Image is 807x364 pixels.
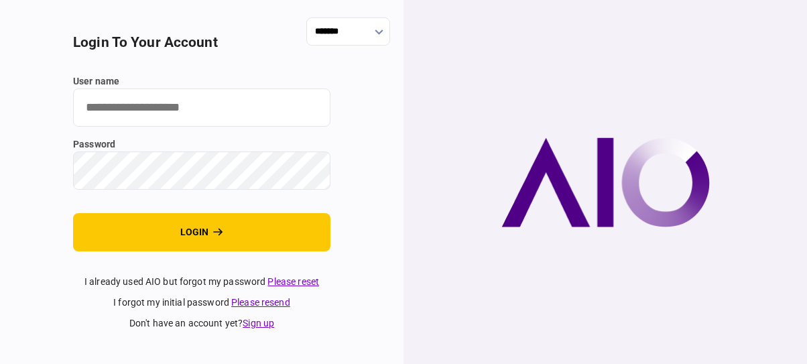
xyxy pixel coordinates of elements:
input: show language options [306,17,390,46]
a: Please resend [231,297,290,308]
div: don't have an account yet ? [73,316,330,330]
input: password [73,151,330,190]
div: I already used AIO but forgot my password [73,275,330,289]
img: AIO company logo [501,137,710,227]
button: login [73,213,330,251]
div: I forgot my initial password [73,296,330,310]
a: Please reset [267,276,319,287]
input: user name [73,88,330,127]
label: password [73,137,330,151]
label: user name [73,74,330,88]
a: Sign up [243,318,274,328]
